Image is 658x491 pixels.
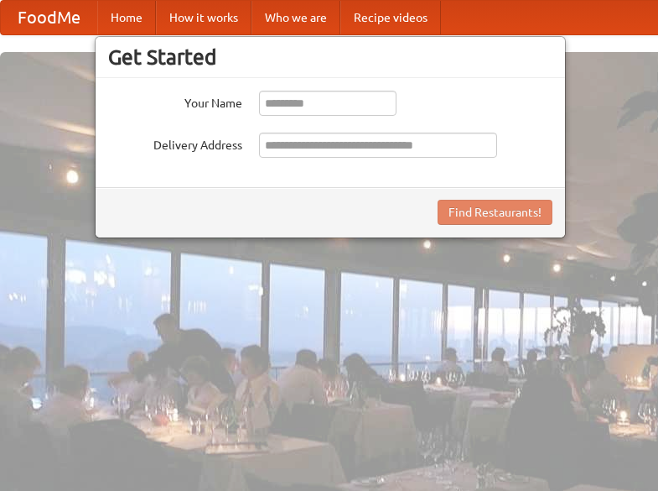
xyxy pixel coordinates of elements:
[340,1,441,34] a: Recipe videos
[1,1,97,34] a: FoodMe
[438,200,552,225] button: Find Restaurants!
[97,1,156,34] a: Home
[108,91,242,112] label: Your Name
[108,44,552,70] h3: Get Started
[156,1,251,34] a: How it works
[251,1,340,34] a: Who we are
[108,133,242,154] label: Delivery Address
